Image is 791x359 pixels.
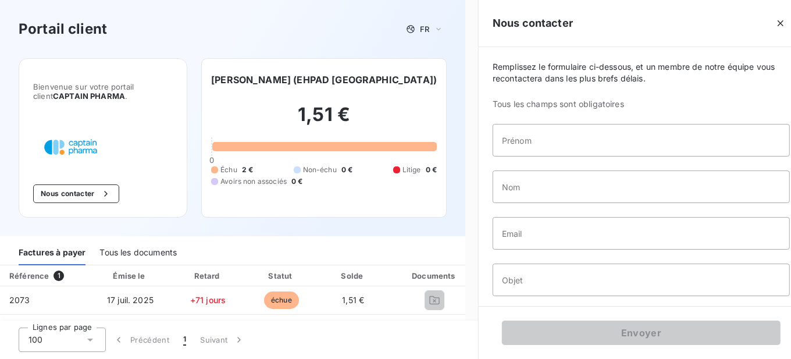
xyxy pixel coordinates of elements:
input: placeholder [493,124,790,157]
button: 1 [176,328,193,352]
span: 0 [209,155,214,165]
span: FR [420,24,429,34]
h6: [PERSON_NAME] (EHPAD [GEOGRAPHIC_DATA]) [211,73,437,87]
span: Avoirs non associés [220,176,287,187]
img: Company logo [33,129,108,166]
h5: Nous contacter [493,15,573,31]
span: CAPTAIN PHARMA [53,91,125,101]
input: placeholder [493,217,790,250]
span: 2 € [242,165,253,175]
span: 100 [28,334,42,346]
span: 17 juil. 2025 [107,295,154,305]
div: Tous les documents [99,241,177,265]
button: Envoyer [502,321,781,345]
span: échue [264,292,299,309]
span: 2073 [9,295,30,305]
span: Tous les champs sont obligatoires [493,98,790,110]
span: 0 € [426,165,437,175]
div: Documents [391,270,478,282]
div: Émise le [92,270,168,282]
span: 0 € [341,165,352,175]
div: Référence [9,271,49,280]
h2: 1,51 € [211,103,437,138]
input: placeholder [493,170,790,203]
span: Échu [220,165,237,175]
button: Précédent [106,328,176,352]
span: 1,51 € [342,295,364,305]
h3: Portail client [19,19,107,40]
span: Remplissez le formulaire ci-dessous, et un membre de notre équipe vous recontactera dans les plus... [493,61,790,84]
span: +71 jours [190,295,226,305]
div: Retard [173,270,243,282]
span: 0 € [291,176,302,187]
button: Nous contacter [33,184,119,203]
span: 1 [54,271,64,281]
input: placeholder [493,264,790,296]
button: Suivant [193,328,252,352]
span: Litige [402,165,421,175]
div: Factures à payer [19,241,85,265]
span: 1 [183,334,186,346]
span: Non-échu [303,165,337,175]
div: Statut [247,270,315,282]
div: Solde [320,270,386,282]
span: Bienvenue sur votre portail client . [33,82,173,101]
